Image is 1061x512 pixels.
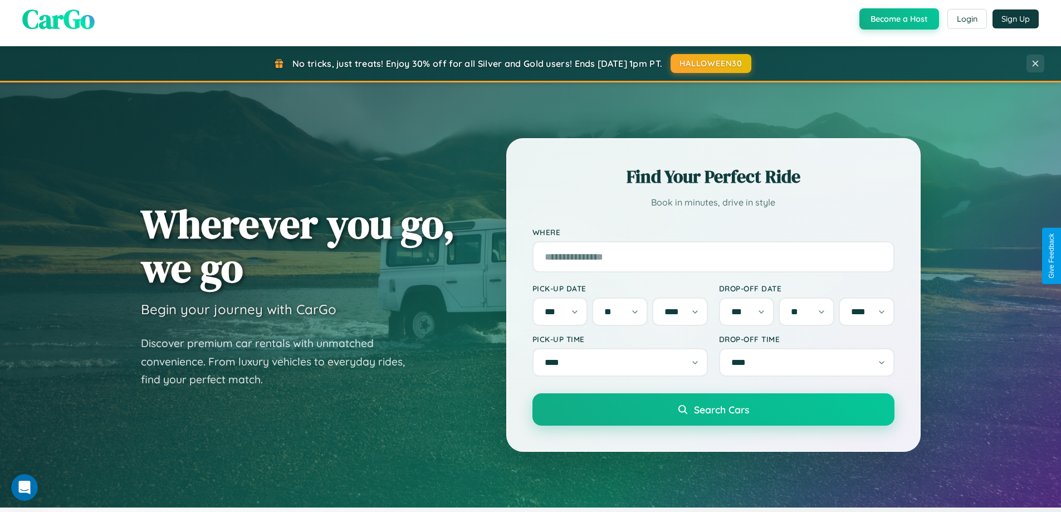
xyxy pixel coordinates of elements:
div: Give Feedback [1048,233,1055,279]
span: CarGo [22,1,95,37]
label: Pick-up Date [532,284,708,293]
button: HALLOWEEN30 [671,54,751,73]
h2: Find Your Perfect Ride [532,164,894,189]
label: Drop-off Date [719,284,894,293]
iframe: Intercom live chat [11,474,38,501]
label: Where [532,227,894,237]
p: Book in minutes, drive in style [532,194,894,211]
h1: Wherever you go, we go [141,202,455,290]
button: Sign Up [992,9,1039,28]
button: Search Cars [532,393,894,426]
p: Discover premium car rentals with unmatched convenience. From luxury vehicles to everyday rides, ... [141,334,419,389]
button: Login [947,9,987,29]
span: Search Cars [694,403,749,416]
label: Drop-off Time [719,334,894,344]
span: No tricks, just treats! Enjoy 30% off for all Silver and Gold users! Ends [DATE] 1pm PT. [292,58,662,69]
button: Become a Host [859,8,939,30]
h3: Begin your journey with CarGo [141,301,336,318]
label: Pick-up Time [532,334,708,344]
